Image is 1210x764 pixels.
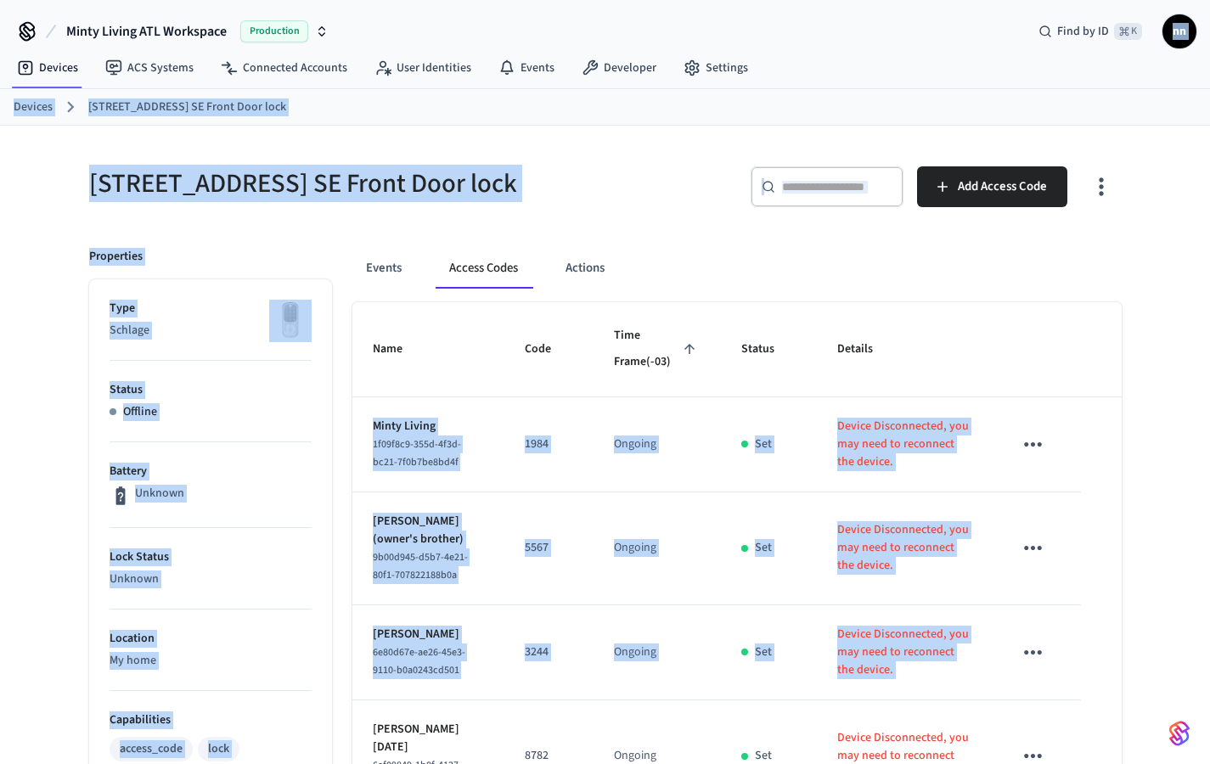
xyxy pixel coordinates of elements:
[373,336,425,362] span: Name
[552,248,618,289] button: Actions
[837,336,895,362] span: Details
[240,20,308,42] span: Production
[1114,23,1142,40] span: ⌘ K
[373,645,465,677] span: 6e80d67e-ae26-45e3-9110-b0a0243cd501
[373,721,484,756] p: [PERSON_NAME][DATE]
[436,248,532,289] button: Access Codes
[89,248,143,266] p: Properties
[3,53,92,83] a: Devices
[568,53,670,83] a: Developer
[594,492,721,605] td: Ongoing
[594,605,721,700] td: Ongoing
[120,740,183,758] div: access_code
[525,336,573,362] span: Code
[92,53,207,83] a: ACS Systems
[123,403,157,421] p: Offline
[89,166,595,201] h5: [STREET_ADDRESS] SE Front Door lock
[1057,23,1109,40] span: Find by ID
[594,397,721,492] td: Ongoing
[755,435,772,453] p: Set
[373,626,484,643] p: [PERSON_NAME]
[66,21,227,42] span: Minty Living ATL Workspace
[837,418,973,471] p: Device Disconnected, you may need to reconnect the device.
[135,485,184,503] p: Unknown
[958,176,1047,198] span: Add Access Code
[1164,16,1195,47] span: nn
[755,643,772,661] p: Set
[670,53,762,83] a: Settings
[837,626,973,679] p: Device Disconnected, you may need to reconnect the device.
[361,53,485,83] a: User Identities
[110,652,312,670] p: My home
[208,740,229,758] div: lock
[373,418,484,435] p: Minty Living
[110,570,312,588] p: Unknown
[1169,720,1190,747] img: SeamLogoGradient.69752ec5.svg
[110,463,312,480] p: Battery
[110,548,312,566] p: Lock Status
[110,322,312,340] p: Schlage
[525,643,573,661] p: 3244
[525,435,573,453] p: 1984
[485,53,568,83] a: Events
[373,513,484,548] p: [PERSON_NAME] (owner's brother)
[614,323,701,376] span: Time Frame(-03)
[352,248,415,289] button: Events
[741,336,796,362] span: Status
[755,539,772,557] p: Set
[14,98,53,116] a: Devices
[1025,16,1156,47] div: Find by ID⌘ K
[110,711,312,729] p: Capabilities
[110,381,312,399] p: Status
[1162,14,1196,48] button: nn
[88,98,286,116] a: [STREET_ADDRESS] SE Front Door lock
[352,248,1122,289] div: ant example
[373,437,461,469] span: 1f09f8c9-355d-4f3d-bc21-7f0b7be8bd4f
[837,521,973,575] p: Device Disconnected, you may need to reconnect the device.
[917,166,1067,207] button: Add Access Code
[110,300,312,317] p: Type
[525,539,573,557] p: 5567
[373,550,468,582] span: 9b00d945-d5b7-4e21-80f1-707822188b0a
[207,53,361,83] a: Connected Accounts
[110,630,312,648] p: Location
[269,300,312,342] img: Yale Assure Touchscreen Wifi Smart Lock, Satin Nickel, Front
